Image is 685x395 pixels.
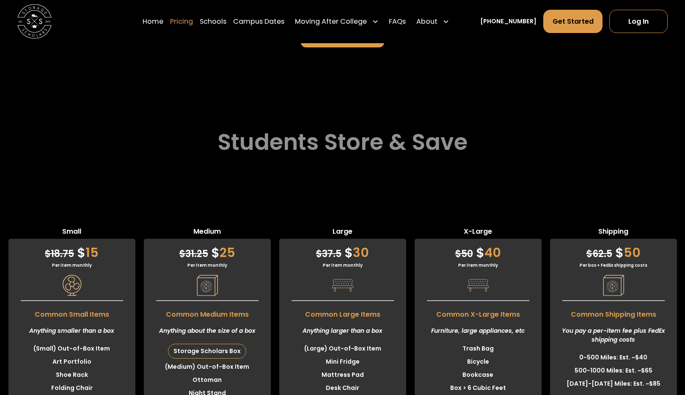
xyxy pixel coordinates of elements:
[8,305,135,320] span: Common Small Items
[144,305,271,320] span: Common Medium Items
[586,247,612,260] span: 62.5
[415,355,542,368] li: Bicycle
[8,342,135,355] li: (Small) Out-of-Box Item
[279,227,406,239] span: Large
[550,239,677,262] div: 50
[61,275,83,296] img: Pricing Category Icon
[415,239,542,262] div: 40
[144,373,271,387] li: Ottoman
[279,320,406,342] div: Anything larger than a box
[415,305,542,320] span: Common X-Large Items
[217,129,468,155] h2: Students Store & Save
[211,243,220,262] span: $
[168,344,246,358] div: Storage Scholars Box
[455,247,473,260] span: 50
[550,364,677,377] li: 500-1000 Miles: Est. ~$65
[144,320,271,342] div: Anything about the size of a box
[603,275,624,296] img: Pricing Category Icon
[17,4,52,39] img: Storage Scholars main logo
[316,247,322,260] span: $
[8,239,135,262] div: 15
[197,275,218,296] img: Pricing Category Icon
[389,9,406,33] a: FAQs
[143,9,163,33] a: Home
[550,351,677,364] li: 0-500 Miles: Est. ~$40
[144,227,271,239] span: Medium
[413,9,453,33] div: About
[17,4,52,39] a: home
[279,342,406,355] li: (Large) Out-of-Box Item
[8,227,135,239] span: Small
[344,243,353,262] span: $
[279,355,406,368] li: Mini Fridge
[279,262,406,268] div: Per item monthly
[8,355,135,368] li: Art Portfolio
[45,247,51,260] span: $
[332,275,353,296] img: Pricing Category Icon
[415,320,542,342] div: Furniture, large appliances, etc
[415,342,542,355] li: Trash Bag
[233,9,284,33] a: Campus Dates
[279,381,406,395] li: Desk Chair
[316,247,341,260] span: 37.5
[170,9,193,33] a: Pricing
[144,239,271,262] div: 25
[415,227,542,239] span: X-Large
[476,243,484,262] span: $
[543,10,602,33] a: Get Started
[550,227,677,239] span: Shipping
[615,243,624,262] span: $
[586,247,592,260] span: $
[609,10,668,33] a: Log In
[279,239,406,262] div: 30
[550,305,677,320] span: Common Shipping Items
[8,381,135,395] li: Folding Chair
[77,243,85,262] span: $
[415,262,542,268] div: Per item monthly
[415,368,542,381] li: Bookcase
[179,247,185,260] span: $
[455,247,461,260] span: $
[415,381,542,395] li: Box > 6 Cubic Feet
[8,368,135,381] li: Shoe Rack
[279,368,406,381] li: Mattress Pad
[279,305,406,320] span: Common Large Items
[179,247,208,260] span: 31.25
[144,360,271,373] li: (Medium) Out-of-Box Item
[480,17,536,26] a: [PHONE_NUMBER]
[550,320,677,351] div: You pay a per-item fee plus FedEx shipping costs
[8,262,135,268] div: Per item monthly
[550,262,677,268] div: Per box + FedEx shipping costs
[200,9,226,33] a: Schools
[292,9,382,33] div: Moving After College
[550,377,677,390] li: [DATE]-[DATE] Miles: Est. ~$85
[468,275,489,296] img: Pricing Category Icon
[144,262,271,268] div: Per item monthly
[8,320,135,342] div: Anything smaller than a box
[416,17,437,27] div: About
[45,247,74,260] span: 18.75
[295,17,367,27] div: Moving After College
